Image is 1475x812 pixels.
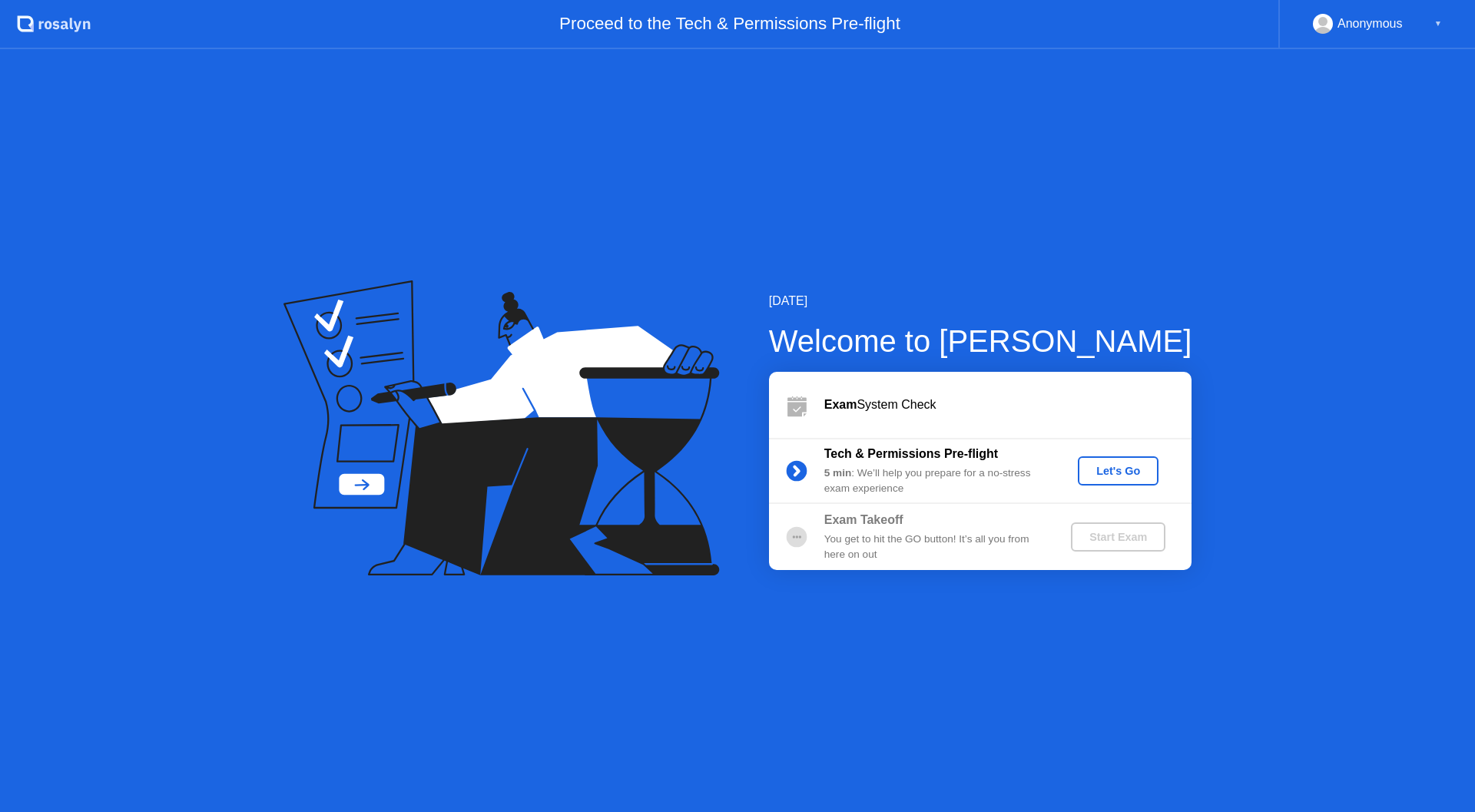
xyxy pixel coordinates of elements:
div: Anonymous [1337,14,1403,34]
div: [DATE] [769,292,1192,310]
div: System Check [824,396,1192,414]
div: Welcome to [PERSON_NAME] [769,318,1192,364]
div: ▼ [1434,14,1442,34]
div: Let's Go [1084,465,1152,477]
b: 5 min [824,467,852,479]
div: You get to hit the GO button! It’s all you from here on out [824,532,1046,563]
div: Start Exam [1077,531,1159,543]
button: Let's Go [1078,456,1158,486]
b: Tech & Permissions Pre-flight [824,447,998,460]
button: Start Exam [1071,522,1165,552]
b: Exam Takeoff [824,513,903,526]
b: Exam [824,398,857,411]
div: : We’ll help you prepare for a no-stress exam experience [824,466,1046,497]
